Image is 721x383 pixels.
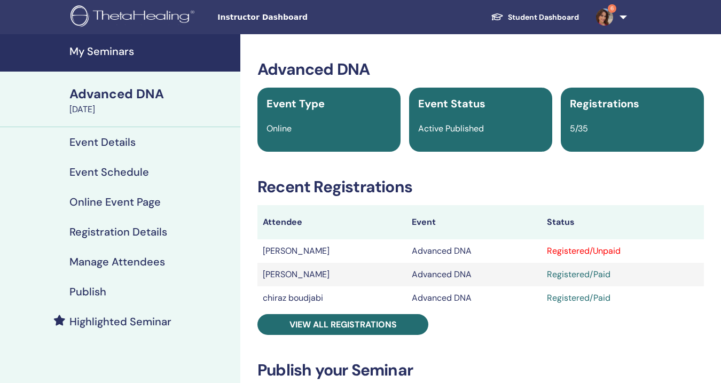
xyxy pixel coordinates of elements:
th: Status [542,205,704,239]
span: Instructor Dashboard [217,12,378,23]
h4: My Seminars [69,45,234,58]
td: Advanced DNA [406,263,542,286]
span: 6 [608,4,616,13]
h3: Publish your Seminar [257,361,704,380]
h4: Online Event Page [69,196,161,208]
td: [PERSON_NAME] [257,263,406,286]
h4: Registration Details [69,225,167,238]
span: Online [267,123,292,134]
span: View all registrations [289,319,397,330]
h4: Highlighted Seminar [69,315,171,328]
h4: Event Details [69,136,136,148]
span: Registrations [570,97,639,111]
span: Event Status [418,97,485,111]
span: Event Type [267,97,325,111]
div: [DATE] [69,103,234,116]
td: chiraz boudjabi [257,286,406,310]
th: Attendee [257,205,406,239]
h4: Publish [69,285,106,298]
td: Advanced DNA [406,239,542,263]
h4: Event Schedule [69,166,149,178]
div: Advanced DNA [69,85,234,103]
img: graduation-cap-white.svg [491,12,504,21]
div: Registered/Paid [547,292,699,304]
h3: Advanced DNA [257,60,704,79]
h4: Manage Attendees [69,255,165,268]
a: Advanced DNA[DATE] [63,85,240,116]
span: 5/35 [570,123,588,134]
th: Event [406,205,542,239]
a: View all registrations [257,314,428,335]
span: Active Published [418,123,484,134]
div: Registered/Paid [547,268,699,281]
td: [PERSON_NAME] [257,239,406,263]
div: Registered/Unpaid [547,245,699,257]
a: Student Dashboard [482,7,587,27]
img: logo.png [70,5,198,29]
h3: Recent Registrations [257,177,704,197]
img: default.jpg [596,9,613,26]
td: Advanced DNA [406,286,542,310]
